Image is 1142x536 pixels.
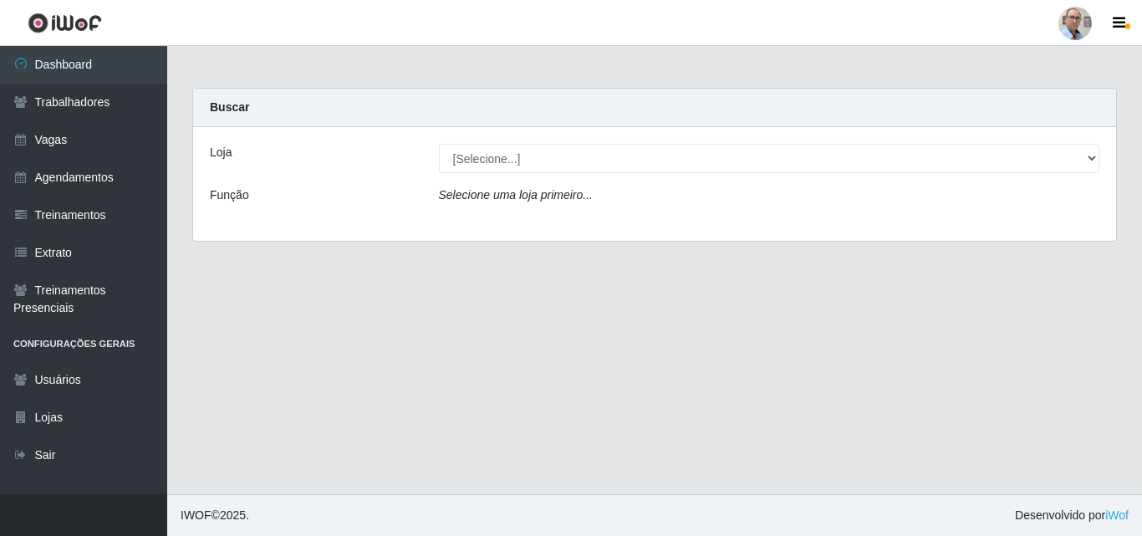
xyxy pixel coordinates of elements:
img: CoreUI Logo [28,13,102,33]
label: Loja [210,144,232,161]
strong: Buscar [210,100,249,114]
i: Selecione uma loja primeiro... [439,188,593,202]
span: © 2025 . [181,507,249,524]
span: IWOF [181,508,212,522]
a: iWof [1105,508,1129,522]
label: Função [210,186,249,204]
span: Desenvolvido por [1015,507,1129,524]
